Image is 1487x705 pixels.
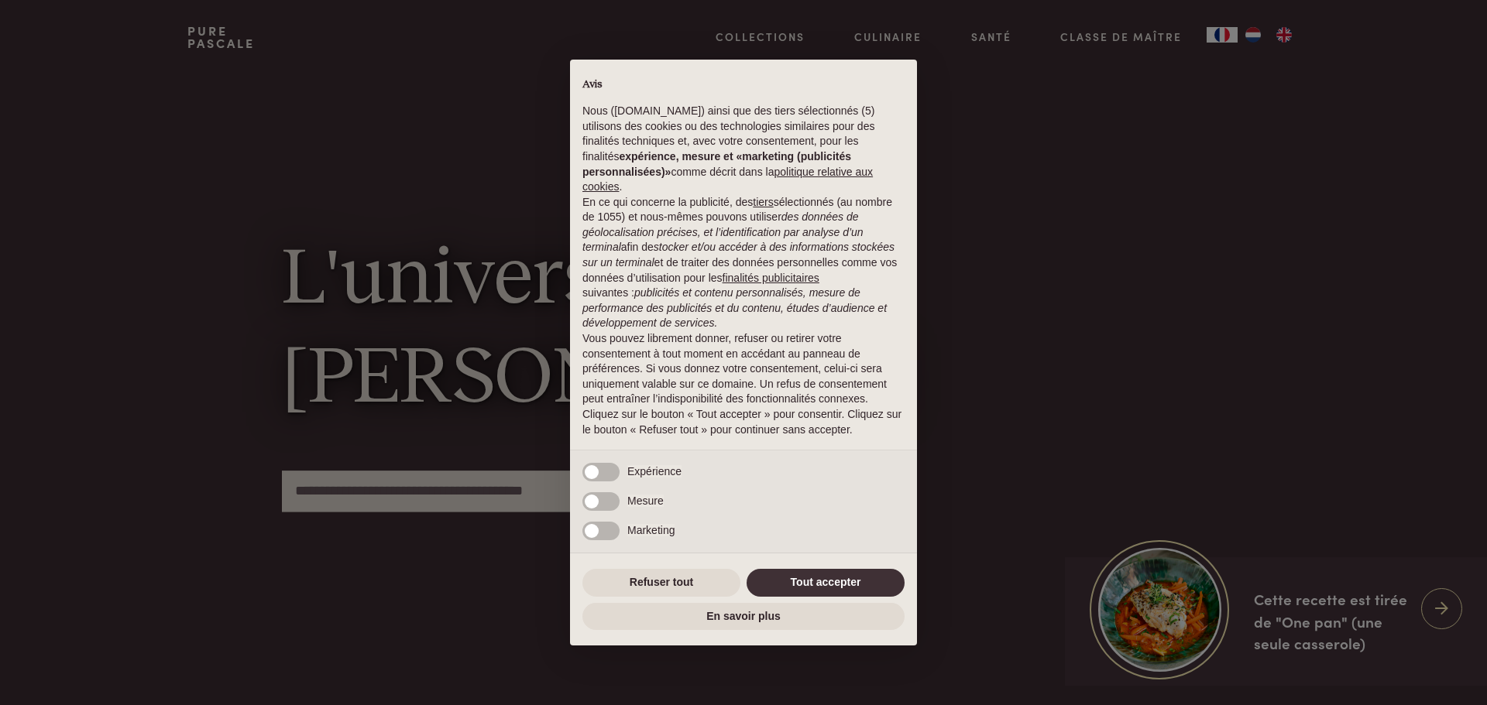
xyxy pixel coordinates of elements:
[753,195,773,210] button: tiers
[582,104,905,195] p: Nous ([DOMAIN_NAME]) ainsi que des tiers sélectionnés (5) utilisons des cookies ou des technologi...
[582,150,851,178] strong: expérience, mesure et «marketing (publicités personnalisées)»
[582,603,905,631] button: En savoir plus
[582,241,895,269] em: stocker et/ou accéder à des informations stockées sur un terminal
[582,331,905,407] p: Vous pouvez librement donner, refuser ou retirer votre consentement à tout moment en accédant au ...
[723,271,819,286] button: finalités publicitaires
[747,569,905,597] button: Tout accepter
[582,78,905,92] h2: Avis
[627,495,664,507] span: Mesure
[627,524,675,536] span: Marketing
[627,465,682,477] span: Expérience
[582,195,905,331] p: En ce qui concerne la publicité, des sélectionnés (au nombre de 1055) et nous-mêmes pouvons utili...
[582,569,740,597] button: Refuser tout
[582,407,905,437] p: Cliquez sur le bouton « Tout accepter » pour consentir. Cliquez sur le bouton « Refuser tout » po...
[582,210,864,253] em: des données de géolocalisation précises, et l’identification par analyse d’un terminal
[582,286,887,329] em: publicités et contenu personnalisés, mesure de performance des publicités et du contenu, études d...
